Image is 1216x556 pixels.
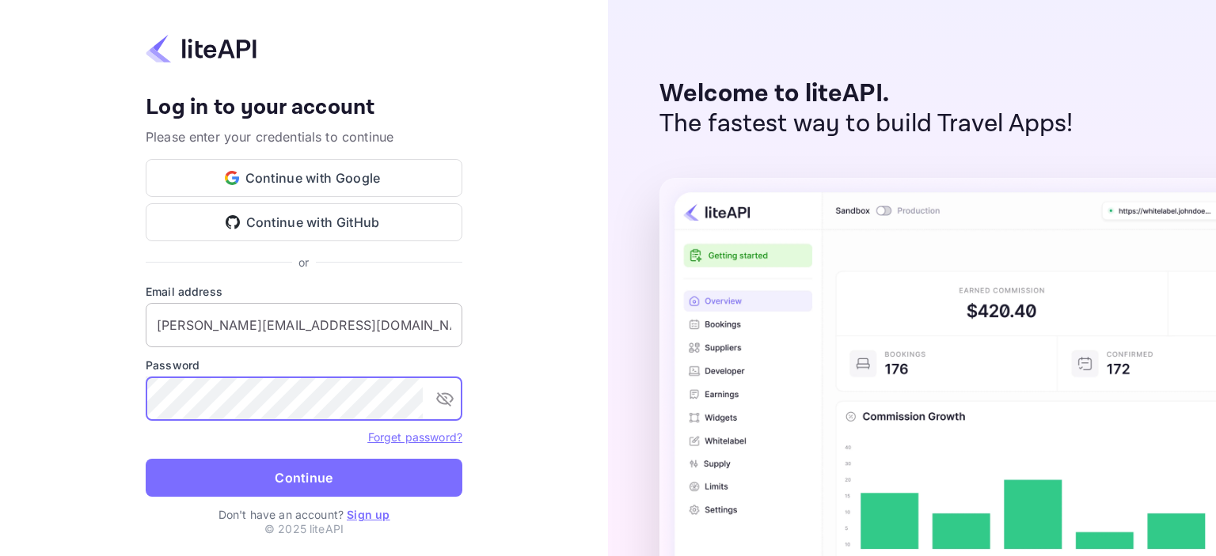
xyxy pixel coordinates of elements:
[146,303,462,347] input: Enter your email address
[429,383,461,414] button: toggle password visibility
[146,33,256,64] img: liteapi
[146,283,462,300] label: Email address
[146,159,462,197] button: Continue with Google
[347,508,389,521] a: Sign up
[146,94,462,122] h4: Log in to your account
[264,520,344,537] p: © 2025 liteAPI
[659,109,1073,139] p: The fastest way to build Travel Apps!
[146,203,462,241] button: Continue with GitHub
[146,357,462,373] label: Password
[298,254,309,270] p: or
[659,79,1073,109] p: Welcome to liteAPI.
[146,459,462,497] button: Continue
[146,127,462,146] p: Please enter your credentials to continue
[146,506,462,523] p: Don't have an account?
[368,430,462,444] a: Forget password?
[368,429,462,444] a: Forget password?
